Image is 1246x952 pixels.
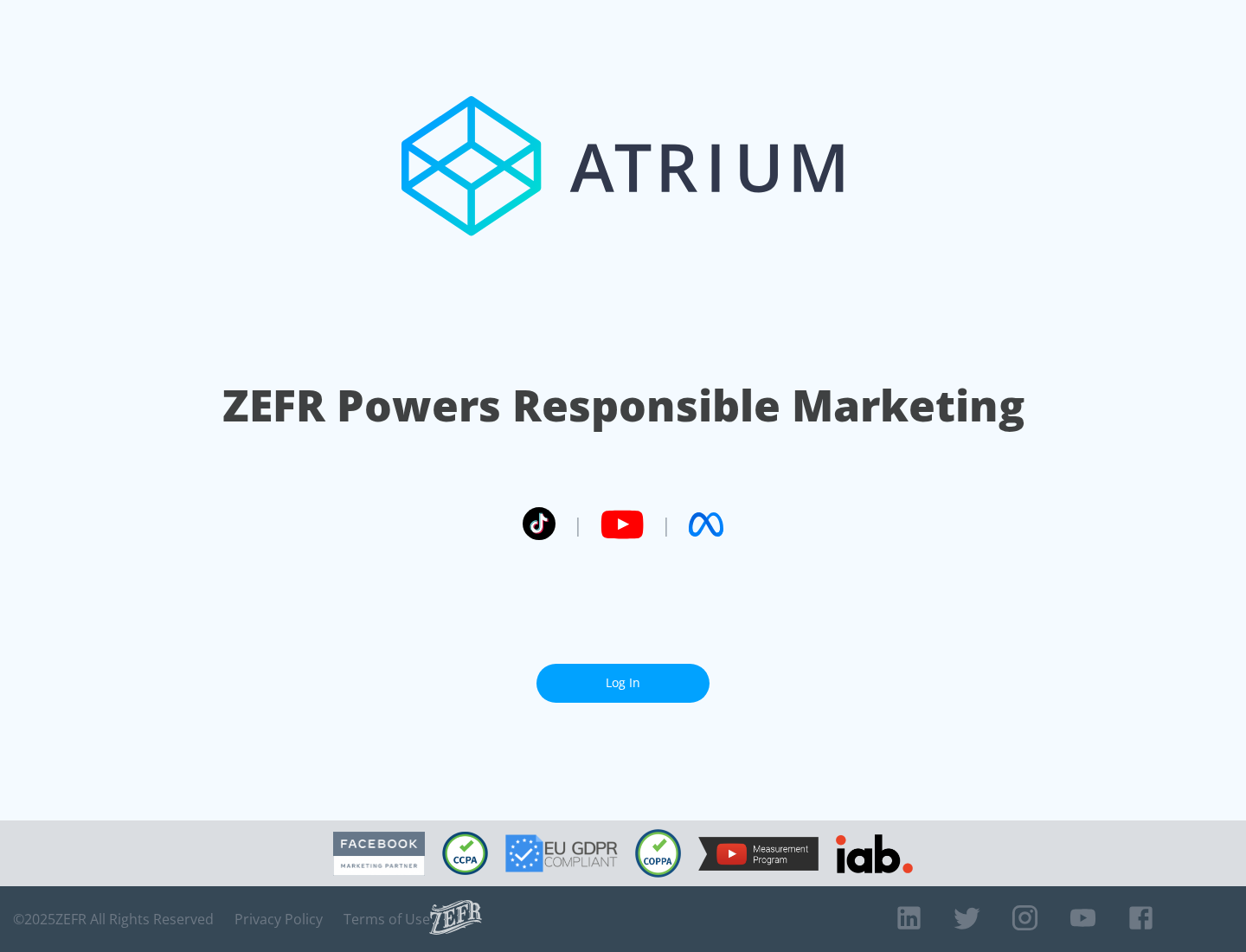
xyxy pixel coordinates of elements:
span: | [573,511,583,537]
img: COPPA Compliant [635,829,681,878]
span: | [661,511,671,537]
h1: ZEFR Powers Responsible Marketing [222,376,1024,435]
span: © 2025 ZEFR All Rights Reserved [13,910,214,928]
a: Log In [536,664,710,703]
img: Facebook Marketing Partner [333,832,425,876]
a: Terms of Use [344,910,430,928]
a: Privacy Policy [234,910,323,928]
img: CCPA Compliant [442,832,488,875]
img: IAB [836,834,913,873]
img: GDPR Compliant [505,834,618,872]
img: YouTube Measurement Program [698,837,819,871]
